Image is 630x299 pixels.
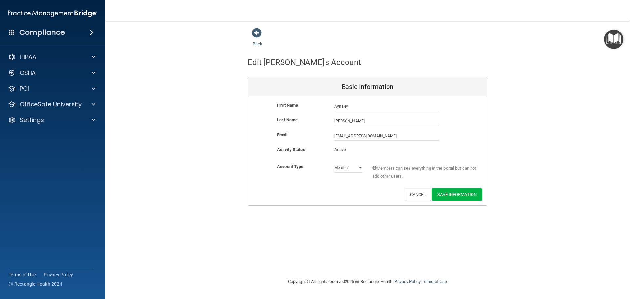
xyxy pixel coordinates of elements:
[19,28,65,37] h4: Compliance
[277,164,303,169] b: Account Type
[248,77,487,96] div: Basic Information
[516,252,622,279] iframe: Drift Widget Chat Controller
[394,279,420,284] a: Privacy Policy
[422,279,447,284] a: Terms of Use
[20,53,36,61] p: HIPAA
[604,30,623,49] button: Open Resource Center
[248,58,361,67] h4: Edit [PERSON_NAME]'s Account
[432,188,482,201] button: Save Information
[20,116,44,124] p: Settings
[8,100,95,108] a: OfficeSafe University
[9,281,62,287] span: Ⓒ Rectangle Health 2024
[9,271,36,278] a: Terms of Use
[20,100,82,108] p: OfficeSafe University
[334,146,363,154] p: Active
[8,7,97,20] img: PMB logo
[277,117,298,122] b: Last Name
[8,53,95,61] a: HIPAA
[405,188,431,201] button: Cancel
[372,164,477,180] span: Members can see everything in the portal but can not add other users.
[20,69,36,77] p: OSHA
[8,116,95,124] a: Settings
[8,85,95,93] a: PCI
[248,271,487,292] div: Copyright © All rights reserved 2025 @ Rectangle Health | |
[44,271,73,278] a: Privacy Policy
[253,33,262,46] a: Back
[8,69,95,77] a: OSHA
[20,85,29,93] p: PCI
[277,132,287,137] b: Email
[277,147,305,152] b: Activity Status
[277,103,298,108] b: First Name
